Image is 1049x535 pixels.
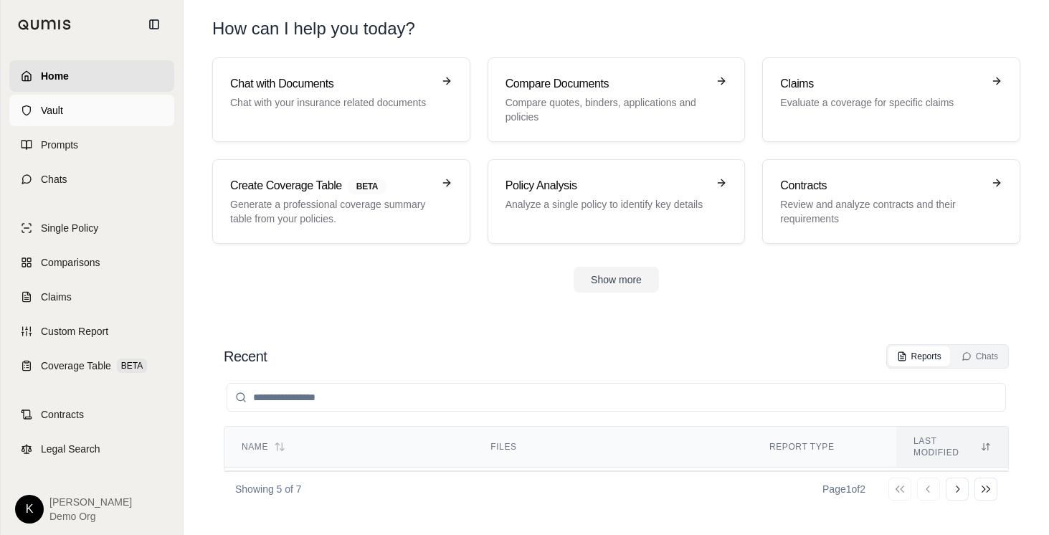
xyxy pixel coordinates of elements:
[822,482,865,496] div: Page 1 of 2
[41,69,69,83] span: Home
[962,351,998,362] div: Chats
[41,290,72,304] span: Claims
[224,346,267,366] h2: Recent
[41,359,111,373] span: Coverage Table
[15,495,44,524] div: K
[762,159,1020,244] a: ContractsReview and analyze contracts and their requirements
[780,197,982,226] p: Review and analyze contracts and their requirements
[9,247,174,278] a: Comparisons
[230,95,432,110] p: Chat with your insurance related documents
[49,495,132,509] span: [PERSON_NAME]
[505,197,708,212] p: Analyze a single policy to identify key details
[780,177,982,194] h3: Contracts
[230,75,432,93] h3: Chat with Documents
[953,346,1007,366] button: Chats
[780,75,982,93] h3: Claims
[505,75,708,93] h3: Compare Documents
[212,159,470,244] a: Create Coverage TableBETAGenerate a professional coverage summary table from your policies.
[212,17,415,40] h1: How can I help you today?
[473,427,752,468] th: Files
[488,159,746,244] a: Policy AnalysisAnalyze a single policy to identify key details
[117,359,147,373] span: BETA
[897,351,941,362] div: Reports
[235,482,302,496] p: Showing 5 of 7
[488,57,746,142] a: Compare DocumentsCompare quotes, binders, applications and policies
[9,212,174,244] a: Single Policy
[505,95,708,124] p: Compare quotes, binders, applications and policies
[41,172,67,186] span: Chats
[230,177,432,194] h3: Create Coverage Table
[41,255,100,270] span: Comparisons
[9,433,174,465] a: Legal Search
[9,281,174,313] a: Claims
[780,95,982,110] p: Evaluate a coverage for specific claims
[212,57,470,142] a: Chat with DocumentsChat with your insurance related documents
[143,13,166,36] button: Collapse sidebar
[41,407,84,422] span: Contracts
[348,179,386,194] span: BETA
[41,442,100,456] span: Legal Search
[9,164,174,195] a: Chats
[888,346,950,366] button: Reports
[9,60,174,92] a: Home
[242,441,456,453] div: Name
[752,427,896,468] th: Report Type
[230,197,432,226] p: Generate a professional coverage summary table from your policies.
[505,177,708,194] h3: Policy Analysis
[9,95,174,126] a: Vault
[9,399,174,430] a: Contracts
[752,468,896,523] td: Policies Compare
[49,509,132,524] span: Demo Org
[896,468,1008,523] td: [DATE] 01:27 PM
[574,267,659,293] button: Show more
[41,324,108,338] span: Custom Report
[9,129,174,161] a: Prompts
[9,316,174,347] a: Custom Report
[41,221,98,235] span: Single Policy
[18,19,72,30] img: Qumis Logo
[913,435,991,458] div: Last modified
[41,103,63,118] span: Vault
[9,350,174,382] a: Coverage TableBETA
[762,57,1020,142] a: ClaimsEvaluate a coverage for specific claims
[41,138,78,152] span: Prompts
